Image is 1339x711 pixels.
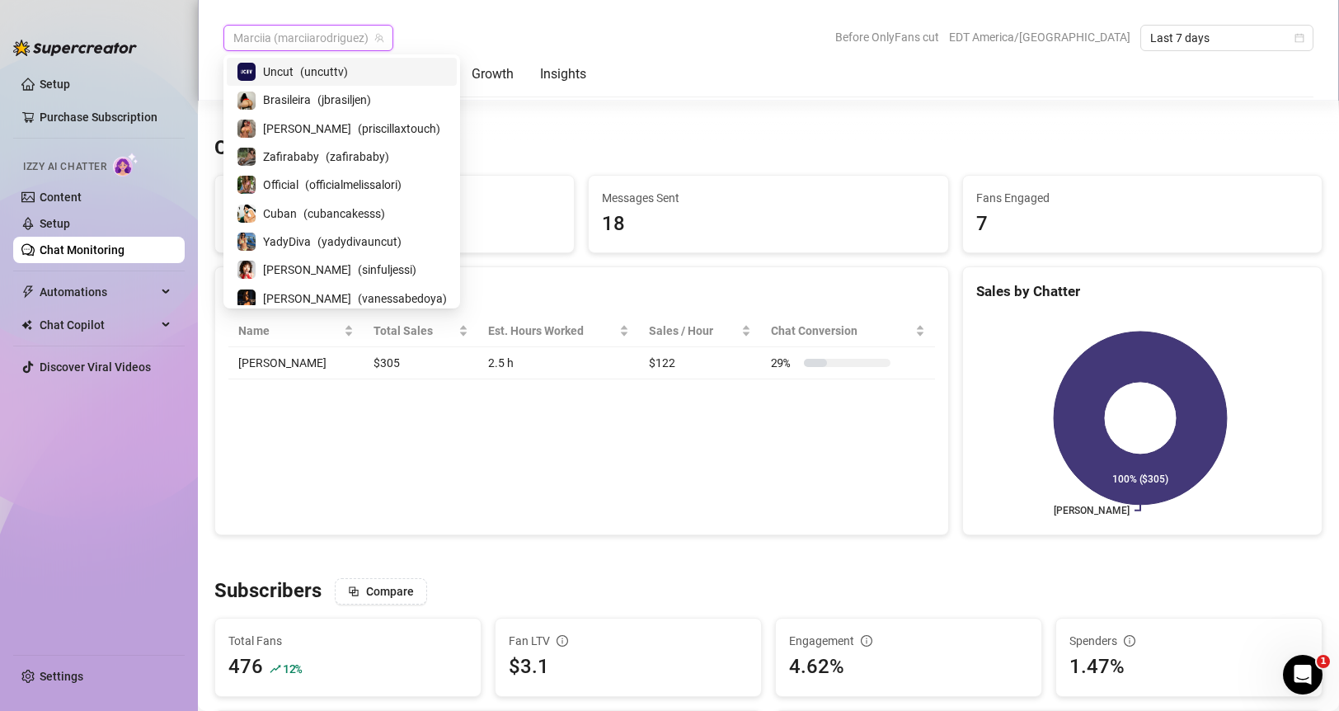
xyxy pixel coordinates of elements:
span: info-circle [861,635,872,647]
span: team [374,33,384,43]
span: Automations [40,279,157,305]
span: Total Fans [228,632,467,650]
span: Chat Conversion [771,322,912,340]
span: [PERSON_NAME] [263,261,351,279]
img: Priscilla [237,120,256,138]
span: ( priscillaxtouch ) [358,120,440,138]
img: Official [237,176,256,194]
img: AI Chatter [113,153,139,177]
span: Marciia (marciiarodriguez) [233,26,383,50]
th: Chat Conversion [761,315,935,347]
span: ( officialmelissalori ) [305,176,402,194]
td: $122 [639,347,760,379]
span: EDT America/[GEOGRAPHIC_DATA] [949,25,1130,49]
a: Settings [40,670,83,683]
span: info-circle [1124,635,1135,647]
img: logo-BBDzfeDw.svg [13,40,137,56]
div: 1.47% [1069,652,1308,683]
span: YadyDiva [263,233,311,251]
span: Official [263,176,298,194]
span: Fans Engaged [976,189,1308,207]
span: ( cubancakesss ) [303,205,385,223]
span: 29 % [771,354,797,372]
span: calendar [1294,33,1304,43]
span: block [348,586,359,597]
span: ( jbrasiljen ) [317,91,371,109]
a: Setup [40,78,70,91]
div: Fan LTV [509,632,748,650]
span: ( yadydivauncut ) [317,233,402,251]
td: [PERSON_NAME] [228,347,364,379]
span: 12 % [283,661,302,676]
span: ( zafirababy ) [326,148,389,166]
span: Izzy AI Chatter [23,159,106,175]
span: Last 7 days [1150,26,1304,50]
a: Setup [40,217,70,230]
span: Cuban [263,205,297,223]
span: Total Sales [374,322,456,340]
h3: Subscribers [214,578,322,605]
div: 476 [228,652,263,683]
span: Messages Sent [602,189,934,207]
img: Vanessa [237,290,256,308]
div: 18 [602,209,934,240]
text: [PERSON_NAME] [1054,505,1130,516]
div: Insights [540,64,586,84]
div: 4.62% [789,652,1028,683]
div: $3.1 [509,652,748,683]
span: [PERSON_NAME] [263,120,351,138]
span: Before OnlyFans cut [835,25,939,49]
span: ( sinfuljessi ) [358,261,416,279]
span: info-circle [557,635,568,647]
div: Est. Hours Worked [488,322,616,340]
span: rise [270,663,281,675]
div: Sales by Chatter [976,280,1308,303]
iframe: Intercom live chat [1283,655,1323,695]
td: $305 [364,347,479,379]
span: Uncut [263,63,294,81]
th: Total Sales [364,315,479,347]
div: Activity by Chatter [228,280,935,303]
th: Sales / Hour [639,315,760,347]
span: Brasileira [263,91,311,109]
span: ( uncuttv ) [300,63,348,81]
a: Discover Viral Videos [40,360,151,374]
span: [PERSON_NAME] [263,290,351,308]
span: ( vanessabedoya ) [358,290,447,308]
a: Chat Monitoring [40,243,125,257]
span: Sales / Hour [649,322,737,340]
img: YadyDiva [237,233,256,251]
img: Cuban [237,205,256,223]
img: Uncut [237,63,256,81]
span: Compare [366,585,414,598]
span: 1 [1317,655,1330,668]
span: thunderbolt [21,285,35,299]
button: Compare [335,578,427,605]
img: Brasileira [237,92,256,110]
h3: Chatting [214,135,289,162]
div: 7 [976,209,1308,240]
td: 2.5 h [478,347,639,379]
img: Zafirababy [237,148,256,166]
div: Engagement [789,632,1028,650]
span: Zafirababy [263,148,319,166]
span: Chat Copilot [40,312,157,338]
th: Name [228,315,364,347]
div: Spenders [1069,632,1308,650]
a: Content [40,191,82,204]
div: Growth [472,64,514,84]
a: Purchase Subscription [40,111,157,124]
img: Chat Copilot [21,319,32,331]
img: Jessica [237,261,256,279]
span: Name [238,322,341,340]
